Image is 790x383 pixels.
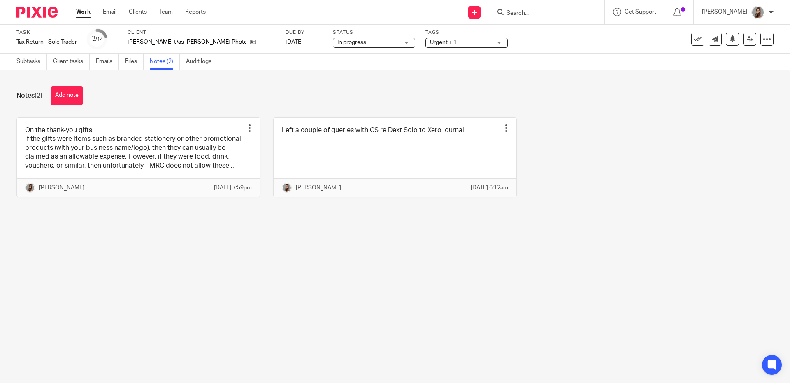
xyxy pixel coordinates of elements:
span: [DATE] [286,39,303,45]
a: Clients [129,8,147,16]
a: Team [159,8,173,16]
a: Subtasks [16,54,47,70]
label: Client [128,29,275,36]
a: Work [76,8,91,16]
span: In progress [337,40,366,45]
small: /14 [95,37,103,42]
a: Files [125,54,144,70]
div: 3 [92,34,103,44]
p: [DATE] 6:12am [471,184,508,192]
label: Task [16,29,77,36]
img: 22.png [282,183,292,193]
a: Notes (2) [150,54,180,70]
span: (2) [35,92,42,99]
label: Due by [286,29,323,36]
a: Reports [185,8,206,16]
label: Tags [425,29,508,36]
p: [DATE] 7:59pm [214,184,252,192]
button: Add note [51,86,83,105]
p: [PERSON_NAME] [702,8,747,16]
input: Search [506,10,580,17]
p: [PERSON_NAME] t/as [PERSON_NAME] Photography [128,38,246,46]
span: Urgent + 1 [430,40,457,45]
p: [PERSON_NAME] [39,184,84,192]
img: Pixie [16,7,58,18]
a: Email [103,8,116,16]
a: Emails [96,54,119,70]
h1: Notes [16,91,42,100]
span: Get Support [625,9,656,15]
p: [PERSON_NAME] [296,184,341,192]
a: Client tasks [53,54,90,70]
img: 22.png [25,183,35,193]
label: Status [333,29,415,36]
img: 22.png [751,6,764,19]
a: Audit logs [186,54,218,70]
div: Tax Return - Sole Trader [16,38,77,46]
